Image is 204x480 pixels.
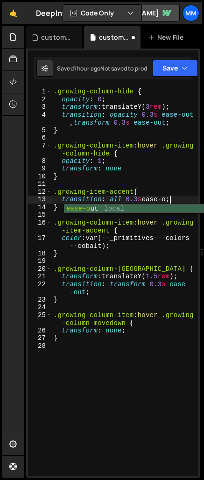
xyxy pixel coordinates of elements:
[28,211,52,219] div: 15
[28,173,52,181] div: 10
[28,334,52,342] div: 27
[28,180,52,188] div: 11
[28,219,52,234] div: 16
[153,60,198,77] button: Save
[28,196,52,204] div: 13
[28,304,52,311] div: 24
[28,142,52,157] div: 7
[28,234,52,250] div: 17
[41,33,71,42] div: custom.js
[28,342,52,350] div: 28
[28,127,52,134] div: 5
[28,327,52,335] div: 26
[2,2,25,24] a: 🤙
[28,103,52,111] div: 3
[148,33,187,42] div: New File
[28,311,52,327] div: 25
[28,250,52,258] div: 18
[63,5,141,21] button: Code Only
[28,88,52,96] div: 1
[57,64,100,72] div: Saved
[28,273,52,281] div: 21
[28,265,52,273] div: 20
[28,281,52,296] div: 22
[28,188,52,196] div: 12
[28,157,52,165] div: 8
[28,257,52,265] div: 19
[28,165,52,173] div: 9
[28,111,52,127] div: 4
[74,64,101,72] div: 1 hour ago
[28,134,52,142] div: 6
[28,296,52,304] div: 23
[28,96,52,104] div: 2
[36,7,78,19] div: DeepIntent
[100,64,147,72] div: Not saved to prod
[183,5,199,21] a: mm
[99,33,129,42] div: custom.css
[28,204,52,212] div: 14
